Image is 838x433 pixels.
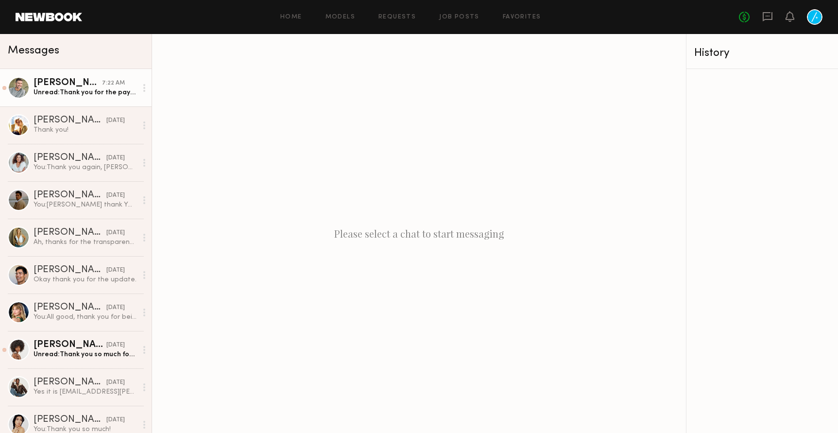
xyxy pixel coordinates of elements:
div: You: Thank you again, [PERSON_NAME]! I hope we get to work with you again soon. [34,163,137,172]
div: [PERSON_NAME] [34,191,106,200]
div: [DATE] [106,266,125,275]
div: Okay thank you for the update. [34,275,137,284]
div: [PERSON_NAME] [34,303,106,312]
a: Home [280,14,302,20]
div: Yes it is [EMAIL_ADDRESS][PERSON_NAME][DOMAIN_NAME] [34,387,137,397]
div: [PERSON_NAME] [34,378,106,387]
span: Messages [8,45,59,56]
div: [PERSON_NAME] [34,116,106,125]
div: Ah, thanks for the transparency! Would love to get up there to SB and work together soon. [34,238,137,247]
div: 7:22 AM [102,79,125,88]
div: [DATE] [106,116,125,125]
div: Thank you! [34,125,137,135]
div: [PERSON_NAME] [34,265,106,275]
div: [PERSON_NAME] [34,153,106,163]
a: Favorites [503,14,541,20]
div: You: [PERSON_NAME] thank YOU my dude! Pleasure to work with you. I'm sure we'll be connecting soo... [34,200,137,209]
a: Requests [378,14,416,20]
div: Unread: Thank you for the payment!! 👍 [34,88,137,97]
div: [DATE] [106,416,125,425]
div: [DATE] [106,154,125,163]
a: Job Posts [439,14,479,20]
div: [DATE] [106,378,125,387]
div: [PERSON_NAME] [34,415,106,425]
div: [DATE] [106,303,125,312]
div: [PERSON_NAME] [34,78,102,88]
div: History [694,48,830,59]
div: You: All good, thank you for being up front -- let me reach out to the platform and see what need... [34,312,137,322]
div: [PERSON_NAME] [34,340,106,350]
div: [DATE] [106,228,125,238]
div: Unread: Thank you so much for having me:) what a joy it was to work with you all. [34,350,137,359]
a: Models [325,14,355,20]
div: Please select a chat to start messaging [152,34,686,433]
div: [PERSON_NAME] [34,228,106,238]
div: [DATE] [106,191,125,200]
div: [DATE] [106,341,125,350]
